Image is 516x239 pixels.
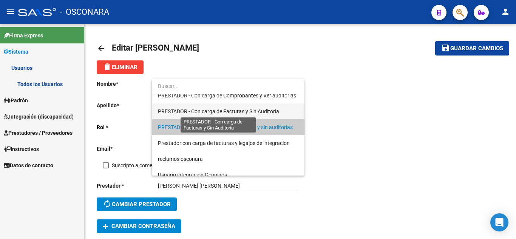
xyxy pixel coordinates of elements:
div: Open Intercom Messenger [490,213,508,231]
span: PRESTADOR - Con carga de Comprobantes y Ver auditorias [158,93,296,99]
span: Prestador con carga de facturas y legajos de integracion [158,140,290,146]
span: reclamos osconara [158,156,203,162]
span: Usuario integracion Genuinos [158,172,227,178]
span: PRESTADOR - Sin carga de Comprobantes y sin auditorias [158,124,293,130]
span: PRESTADOR - Con carga de Facturas y Sin Auditoria [158,108,279,114]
